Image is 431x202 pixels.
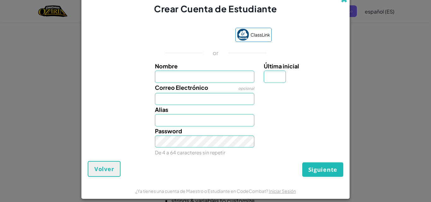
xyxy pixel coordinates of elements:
[237,29,249,41] img: classlink-logo-small.png
[156,28,232,42] iframe: Botón de Acceder con Google
[155,127,182,135] span: Password
[155,84,208,91] span: Correo Electrónico
[213,49,219,57] p: or
[308,166,337,173] span: Siguiente
[135,188,269,194] span: ¿Ya tienes una cuenta de Maestro o Estudiante en CodeCombat?
[155,62,178,70] span: Nombre
[238,86,254,91] span: opcional
[251,30,270,39] span: ClassLink
[154,3,277,14] span: Crear Cuenta de Estudiante
[155,106,168,113] span: Alias
[94,165,114,173] span: Volver
[269,188,296,194] a: Iniciar Sesión
[155,149,225,155] small: De 4 a 64 caracteres sin repetir
[264,62,299,70] span: Última inicial
[88,161,121,177] button: Volver
[302,162,343,177] button: Siguiente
